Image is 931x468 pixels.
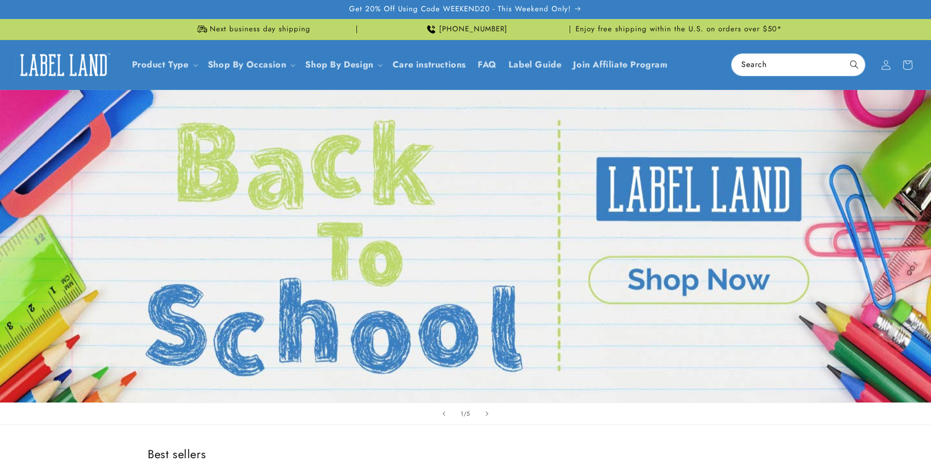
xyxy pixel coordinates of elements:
div: Announcement [361,19,570,40]
span: [PHONE_NUMBER] [439,24,508,34]
span: Enjoy free shipping within the U.S. on orders over $50* [576,24,782,34]
button: Previous slide [433,403,455,424]
span: Get 20% Off Using Code WEEKEND20 - This Weekend Only! [349,4,571,14]
a: Label Land [11,46,116,84]
span: Shop By Occasion [208,59,287,70]
span: 5 [466,409,470,419]
span: / [464,409,467,419]
a: Product Type [132,58,189,71]
span: Label Guide [509,59,562,70]
iframe: Gorgias Floating Chat [726,422,921,458]
span: Join Affiliate Program [573,59,667,70]
span: FAQ [478,59,497,70]
span: Next business day shipping [210,24,310,34]
div: Announcement [574,19,783,40]
a: Care instructions [387,53,472,76]
a: Shop By Design [305,58,373,71]
div: Announcement [148,19,357,40]
a: Label Guide [503,53,568,76]
a: Join Affiliate Program [567,53,673,76]
span: Care instructions [393,59,466,70]
span: 1 [461,409,464,419]
button: Search [843,54,865,75]
summary: Shop By Design [299,53,386,76]
img: Label Land [15,50,112,80]
summary: Shop By Occasion [202,53,300,76]
a: FAQ [472,53,503,76]
button: Next slide [476,403,498,424]
summary: Product Type [126,53,202,76]
h2: Best sellers [148,446,783,462]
